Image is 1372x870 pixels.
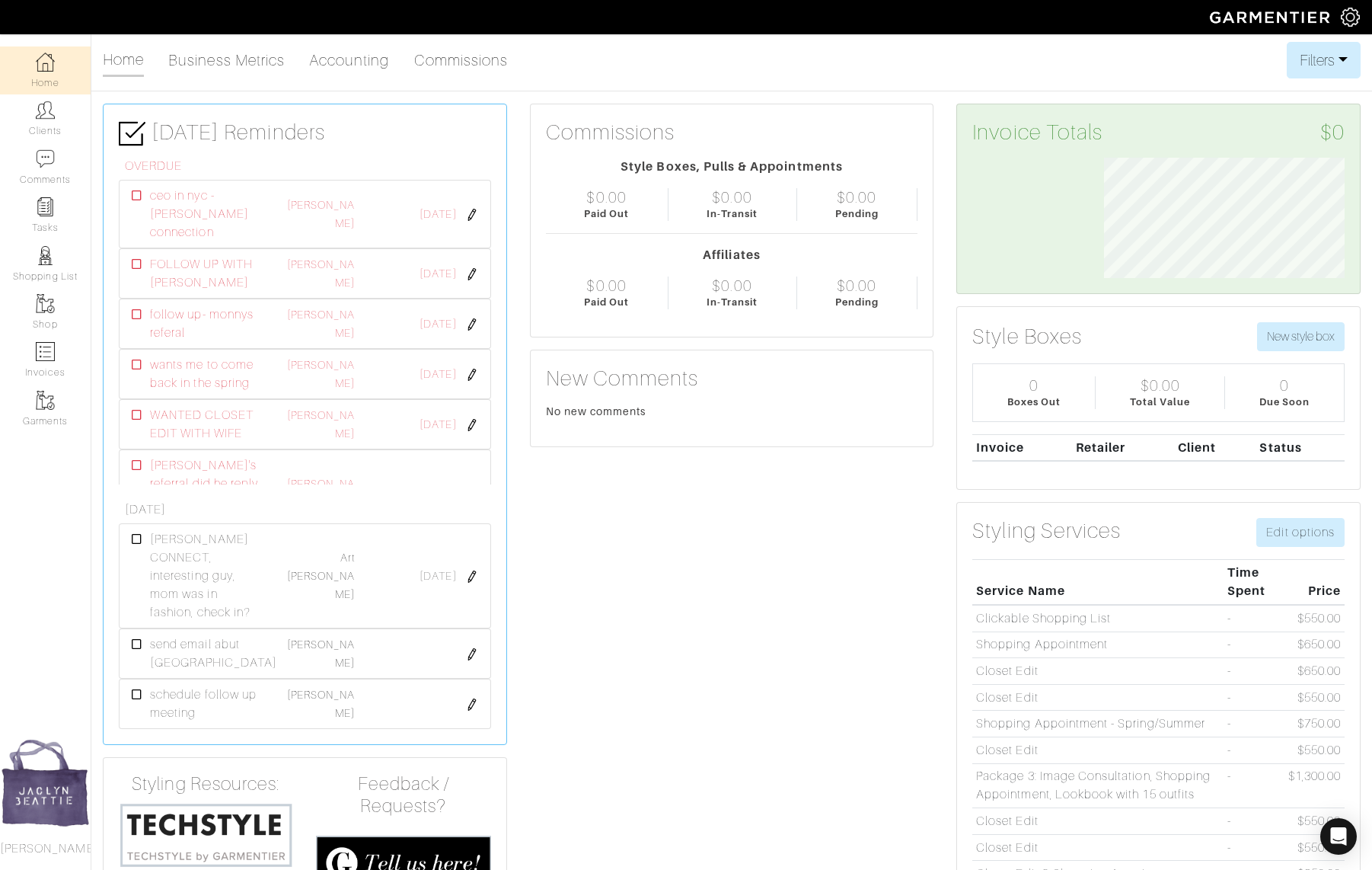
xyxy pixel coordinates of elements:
div: Boxes Out [1007,395,1061,409]
a: [PERSON_NAME] [287,199,356,229]
a: [PERSON_NAME] [287,359,356,389]
td: $550.00 [1284,834,1345,861]
div: In-Transit [707,295,758,309]
h6: OVERDUE [125,159,491,174]
img: clients-icon-6bae9207a08558b7cb47a8932f037763ab4055f8c8b6bfacd5dc20c3e0201464.png [36,101,55,120]
td: - [1224,684,1284,711]
h3: [DATE] Reminders [119,120,491,147]
a: [PERSON_NAME] [287,638,356,669]
td: - [1224,632,1284,658]
img: comment-icon-a0a6a9ef722e966f86d9cbdc48e553b5cf19dbc54f86b18d962a5391bc8f6eb6.png [36,149,55,168]
td: $650.00 [1284,632,1345,658]
td: - [1224,834,1284,861]
span: wants me to come back in the spring [150,356,263,392]
div: $0.00 [712,277,751,295]
img: check-box-icon-36a4915ff3ba2bd8f6e4f29bc755bb66becd62c870f447fc0dd1365fcfddab58.png [119,120,145,147]
a: [PERSON_NAME] [287,689,356,719]
td: Clickable Shopping List [972,605,1224,632]
img: pen-cf24a1663064a2ec1b9c1bd2387e9de7a2fa800b781884d57f21acf72779bad2.png [466,369,478,381]
a: [PERSON_NAME] [287,258,356,289]
td: Package 3: Image Consultation, Shopping Appointment, Lookbook with 15 outfits [972,763,1224,808]
span: $0 [1320,120,1345,146]
div: $0.00 [837,188,876,206]
div: Paid Out [584,206,629,221]
div: Paid Out [584,295,629,309]
td: Closet Edit [972,834,1224,861]
h3: Style Boxes [972,324,1082,350]
a: Edit options [1256,518,1345,547]
td: - [1224,658,1284,685]
td: Shopping Appointment [972,632,1224,658]
img: orders-icon-0abe47150d42831381b5fb84f609e132dff9fe21cb692f30cb5eec754e2cba89.png [36,342,55,361]
img: stylists-icon-eb353228a002819b7ec25b43dbf5f0378dd9e0616d9560372ff212230b889e62.png [36,246,55,265]
td: Closet Edit [972,658,1224,685]
div: $0.00 [837,277,876,295]
img: gear-icon-white-bd11855cb880d31180b6d7d6211b90ccbf57a29d726f0c71d8c61bd08dd39cc2.png [1341,8,1360,27]
div: 0 [1280,376,1289,395]
img: pen-cf24a1663064a2ec1b9c1bd2387e9de7a2fa800b781884d57f21acf72779bad2.png [466,268,478,280]
img: reminder-icon-8004d30b9f0a5d33ae49ab947aed9ed385cf756f9e5892f1edd6e32f2345188e.png [36,197,55,216]
h4: Styling Resources: [119,773,293,795]
img: dashboard-icon-dbcd8f5a0b271acd01030246c82b418ddd0df26cd7fceb0bd07c9910d44c42f6.png [36,53,55,72]
div: Pending [835,295,879,309]
th: Time Spent [1224,560,1284,605]
a: Art [PERSON_NAME] [287,552,356,600]
td: - [1224,808,1284,835]
button: Filters [1287,42,1361,78]
a: Accounting [309,45,390,75]
h6: [DATE] [125,503,491,517]
img: pen-cf24a1663064a2ec1b9c1bd2387e9de7a2fa800b781884d57f21acf72779bad2.png [466,648,478,660]
div: Pending [835,206,879,221]
th: Service Name [972,560,1224,605]
span: WANTED CLOSET EDIT WITH WIFE [150,406,263,443]
span: [DATE] [420,316,456,333]
img: pen-cf24a1663064a2ec1b9c1bd2387e9de7a2fa800b781884d57f21acf72779bad2.png [466,209,478,221]
div: Style Boxes, Pulls & Appointments [546,158,918,176]
span: FOLLOW UP WITH [PERSON_NAME] [150,255,263,292]
td: $1,300.00 [1284,763,1345,808]
th: Retailer [1072,434,1174,461]
h4: Feedback / Requests? [316,773,490,817]
img: pen-cf24a1663064a2ec1b9c1bd2387e9de7a2fa800b781884d57f21acf72779bad2.png [466,571,478,583]
a: Business Metrics [168,45,285,75]
td: - [1224,763,1284,808]
img: garments-icon-b7da505a4dc4fd61783c78ac3ca0ef83fa9d6f193b1c9dc38574b1d14d53ca28.png [36,294,55,313]
td: $550.00 [1284,808,1345,835]
a: [PERSON_NAME] [287,409,356,440]
span: [DATE] [420,417,456,433]
a: Home [103,44,144,77]
td: $550.00 [1284,684,1345,711]
span: send email abut [GEOGRAPHIC_DATA] [150,635,277,672]
td: - [1224,737,1284,763]
span: [DATE] [420,206,456,223]
span: [DATE] [420,266,456,283]
span: [DATE] [420,568,456,585]
span: [PERSON_NAME] CONNECT, interesting guy, mom was in fashion, check in? [150,530,263,622]
h3: Styling Services [972,518,1121,544]
td: $750.00 [1284,711,1345,737]
img: pen-cf24a1663064a2ec1b9c1bd2387e9de7a2fa800b781884d57f21acf72779bad2.png [466,419,478,431]
td: Shopping Appointment - Spring/Summer [972,711,1224,737]
th: Price [1284,560,1345,605]
img: pen-cf24a1663064a2ec1b9c1bd2387e9de7a2fa800b781884d57f21acf72779bad2.png [466,699,478,711]
td: $550.00 [1284,737,1345,763]
td: $650.00 [1284,658,1345,685]
a: [PERSON_NAME] [287,309,356,339]
div: Due Soon [1259,395,1310,409]
img: garmentier-logo-header-white-b43fb05a5012e4ada735d5af1a66efaba907eab6374d6393d1fbf88cb4ef424d.png [1202,4,1341,30]
div: In-Transit [707,206,758,221]
h3: Commissions [546,120,675,146]
img: pen-cf24a1663064a2ec1b9c1bd2387e9de7a2fa800b781884d57f21acf72779bad2.png [466,318,478,331]
div: Affiliates [546,246,918,264]
td: - [1224,605,1284,632]
button: New style box [1257,322,1345,351]
span: schedule follow up meeting [150,686,263,722]
div: No new comments [546,404,918,419]
th: Client [1174,434,1256,461]
td: Closet Edit [972,684,1224,711]
div: Open Intercom Messenger [1320,818,1357,855]
h3: New Comments [546,366,918,392]
div: $0.00 [586,188,626,206]
h3: Invoice Totals [972,120,1345,146]
div: $0.00 [712,188,751,206]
